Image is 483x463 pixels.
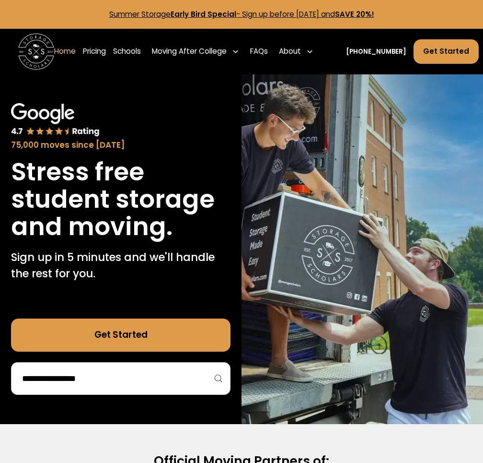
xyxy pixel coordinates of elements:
[11,103,100,137] img: Google 4.7 star rating
[54,39,76,64] a: Home
[279,46,301,57] div: About
[346,47,406,57] a: [PHONE_NUMBER]
[335,9,374,19] strong: SAVE 20%!
[113,39,141,64] a: Schools
[109,9,374,19] a: Summer StorageEarly Bird Special- Sign up before [DATE] andSAVE 20%!
[414,39,479,64] a: Get Started
[250,39,268,64] a: FAQs
[11,319,231,351] a: Get Started
[11,158,231,240] h1: Stress free student storage and moving.
[11,139,231,151] div: 75,000 moves since [DATE]
[83,39,106,64] a: Pricing
[11,249,231,282] p: Sign up in 5 minutes and we'll handle the rest for you.
[18,34,55,70] a: home
[275,39,317,64] div: About
[149,39,243,64] div: Moving After College
[241,74,483,424] img: Storage Scholars makes moving and storage easy.
[152,46,227,57] div: Moving After College
[171,9,236,19] strong: Early Bird Special
[18,34,55,70] img: Storage Scholars main logo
